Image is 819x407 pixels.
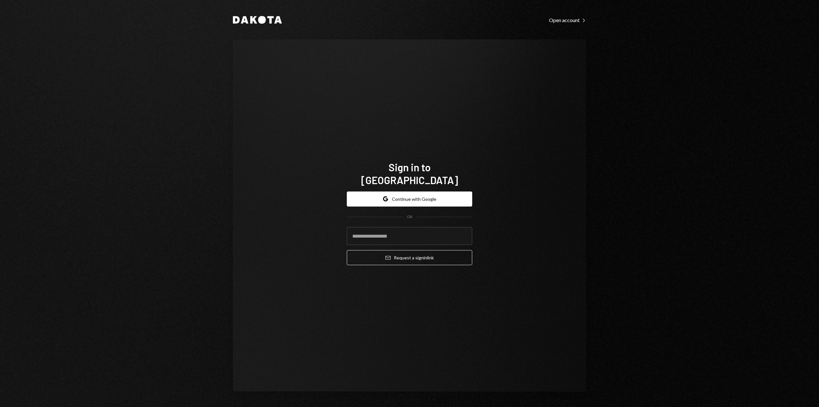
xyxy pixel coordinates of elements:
[549,17,586,23] div: Open account
[347,191,472,207] button: Continue with Google
[347,161,472,186] h1: Sign in to [GEOGRAPHIC_DATA]
[549,16,586,23] a: Open account
[407,214,412,220] div: OR
[347,250,472,265] button: Request a signinlink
